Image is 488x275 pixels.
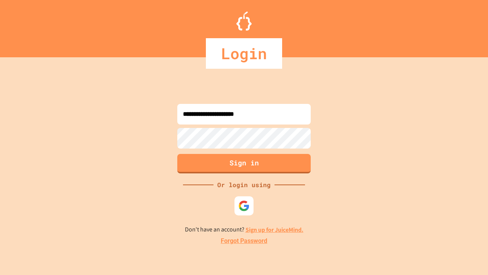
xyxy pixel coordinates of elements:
a: Forgot Password [221,236,267,246]
img: Logo.svg [236,11,252,31]
div: Login [206,38,282,69]
a: Sign up for JuiceMind. [246,226,303,234]
p: Don't have an account? [185,225,303,235]
div: Or login using [213,180,274,189]
img: google-icon.svg [238,200,250,212]
button: Sign in [177,154,311,173]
